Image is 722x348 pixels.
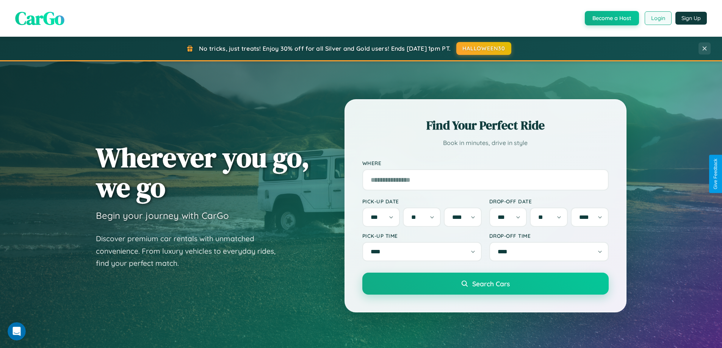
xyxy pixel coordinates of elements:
[362,233,482,239] label: Pick-up Time
[713,159,718,189] div: Give Feedback
[489,233,609,239] label: Drop-off Time
[585,11,639,25] button: Become a Host
[362,160,609,166] label: Where
[489,198,609,204] label: Drop-off Date
[362,273,609,295] button: Search Cars
[96,210,229,221] h3: Begin your journey with CarGo
[675,12,707,25] button: Sign Up
[96,142,310,202] h1: Wherever you go, we go
[362,198,482,204] label: Pick-up Date
[362,117,609,134] h2: Find Your Perfect Ride
[456,42,511,55] button: HALLOWEEN30
[199,45,451,52] span: No tricks, just treats! Enjoy 30% off for all Silver and Gold users! Ends [DATE] 1pm PT.
[362,137,609,148] p: Book in minutes, drive in style
[8,322,26,340] iframe: Intercom live chat
[96,233,285,270] p: Discover premium car rentals with unmatched convenience. From luxury vehicles to everyday rides, ...
[472,279,510,288] span: Search Cars
[645,11,672,25] button: Login
[15,6,64,31] span: CarGo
